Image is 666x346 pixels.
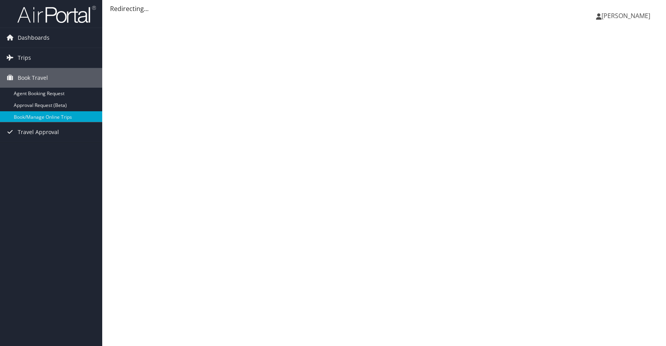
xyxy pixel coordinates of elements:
[596,4,658,28] a: [PERSON_NAME]
[18,48,31,68] span: Trips
[17,5,96,24] img: airportal-logo.png
[18,68,48,88] span: Book Travel
[110,4,658,13] div: Redirecting...
[18,122,59,142] span: Travel Approval
[18,28,50,48] span: Dashboards
[602,11,650,20] span: [PERSON_NAME]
